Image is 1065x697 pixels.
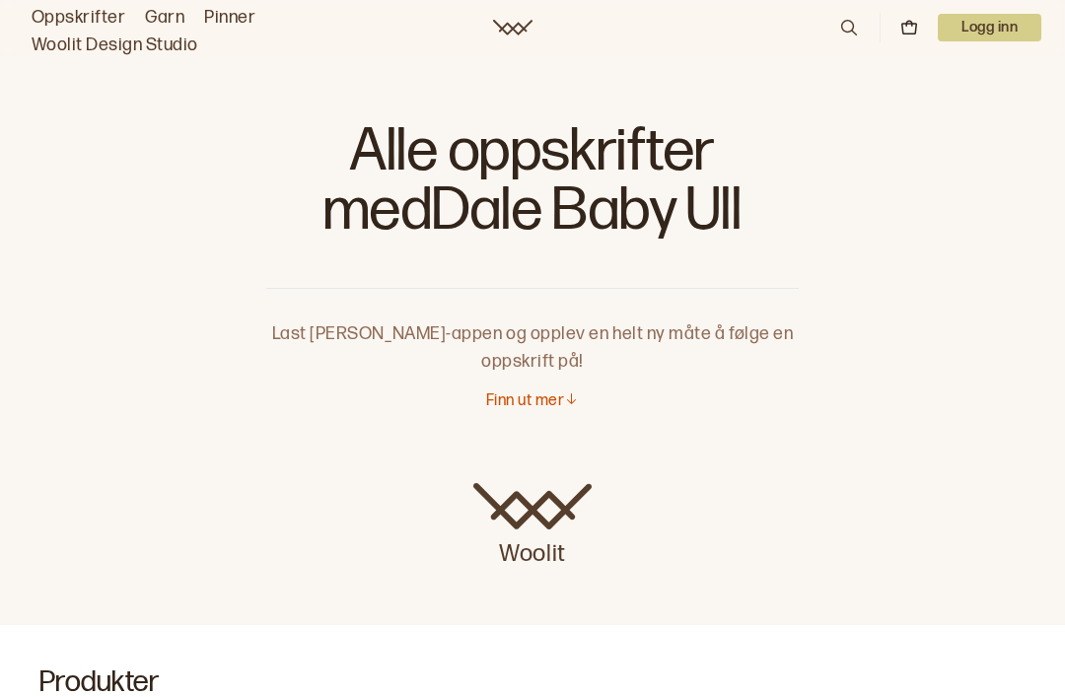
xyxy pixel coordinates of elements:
[266,118,799,256] h1: Alle oppskrifter med Dale Baby Ull
[32,32,198,59] a: Woolit Design Studio
[938,14,1041,41] button: User dropdown
[204,4,255,32] a: Pinner
[493,20,532,35] a: Woolit
[145,4,184,32] a: Garn
[486,391,579,412] button: Finn ut mer
[473,483,592,570] a: Woolit
[938,14,1041,41] p: Logg inn
[266,289,799,376] p: Last [PERSON_NAME]-appen og opplev en helt ny måte å følge en oppskrift på!
[473,530,592,570] p: Woolit
[32,4,125,32] a: Oppskrifter
[486,391,564,412] p: Finn ut mer
[473,483,592,530] img: Woolit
